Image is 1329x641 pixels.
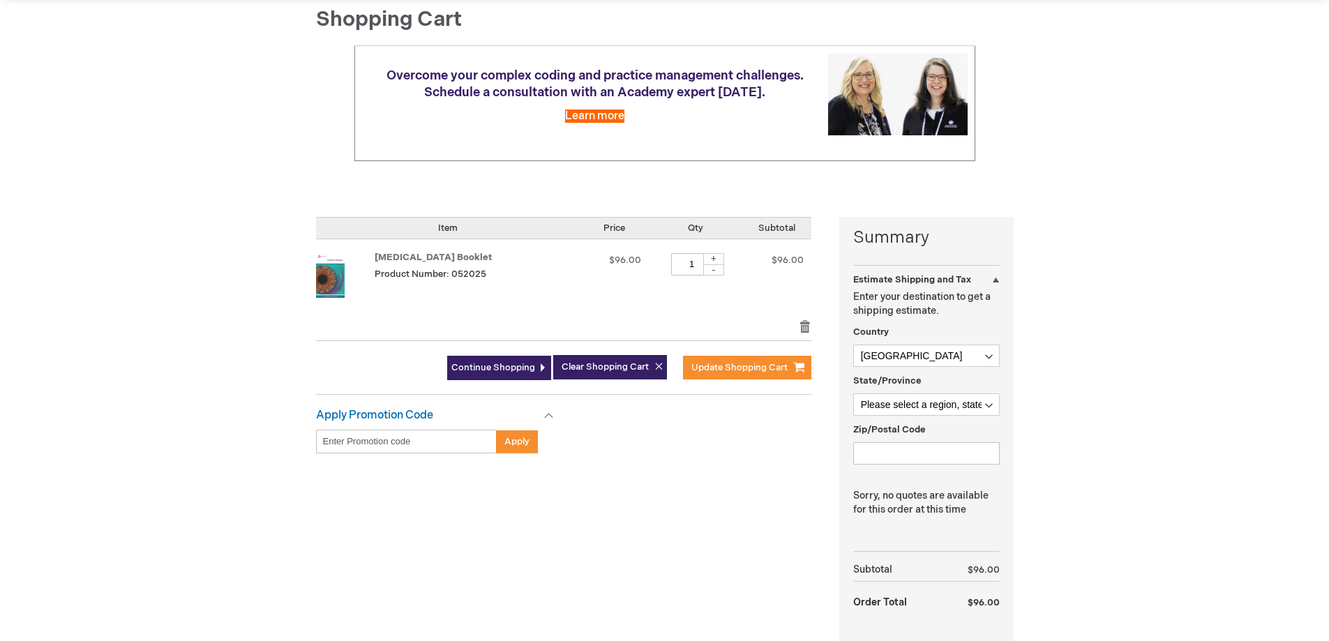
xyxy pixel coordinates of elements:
[316,430,497,453] input: Enter Promotion code
[316,7,462,32] span: Shopping Cart
[968,597,1000,608] span: $96.00
[609,255,641,266] span: $96.00
[968,564,1000,575] span: $96.00
[375,252,492,263] a: [MEDICAL_DATA] Booklet
[853,274,971,285] strong: Estimate Shipping and Tax
[703,264,724,276] div: -
[603,223,625,234] span: Price
[683,356,811,379] button: Update Shopping Cart
[496,430,538,453] button: Apply
[316,409,433,422] strong: Apply Promotion Code
[375,269,486,280] span: Product Number: 052025
[828,54,968,135] img: Schedule a consultation with an Academy expert today
[553,355,667,379] button: Clear Shopping Cart
[853,424,926,435] span: Zip/Postal Code
[853,589,907,614] strong: Order Total
[438,223,458,234] span: Item
[853,226,1000,250] strong: Summary
[772,255,804,266] span: $96.00
[316,253,345,298] img: Cataract Surgery Booklet
[703,253,724,265] div: +
[562,361,649,372] span: Clear Shopping Cart
[758,223,795,234] span: Subtotal
[688,223,703,234] span: Qty
[691,362,788,373] span: Update Shopping Cart
[671,253,713,276] input: Qty
[447,356,551,380] a: Continue Shopping
[451,362,535,373] span: Continue Shopping
[853,326,889,338] span: Country
[853,290,1000,318] p: Enter your destination to get a shipping estimate.
[853,489,1000,517] p: Sorry, no quotes are available for this order at this time
[504,436,530,447] span: Apply
[386,68,804,100] span: Overcome your complex coding and practice management challenges. Schedule a consultation with an ...
[565,110,624,123] a: Learn more
[316,253,375,306] a: Cataract Surgery Booklet
[853,559,940,582] th: Subtotal
[853,375,922,386] span: State/Province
